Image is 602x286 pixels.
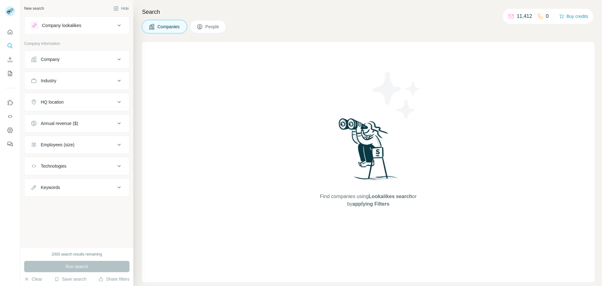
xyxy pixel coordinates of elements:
[41,163,66,169] div: Technologies
[24,180,129,195] button: Keywords
[24,52,129,67] button: Company
[24,276,42,282] button: Clear
[336,116,401,186] img: Surfe Illustration - Woman searching with binoculars
[205,24,220,30] span: People
[5,111,15,122] button: Use Surfe API
[24,6,44,11] div: New search
[559,12,588,21] button: Buy credits
[546,13,549,20] p: 0
[42,22,81,29] div: Company lookalikes
[5,26,15,38] button: Quick start
[5,138,15,150] button: Feedback
[5,40,15,51] button: Search
[142,8,594,16] h4: Search
[318,193,418,208] span: Find companies using or by
[24,159,129,174] button: Technologies
[41,56,60,62] div: Company
[5,54,15,65] button: Enrich CSV
[157,24,180,30] span: Companies
[5,125,15,136] button: Dashboard
[41,99,64,105] div: HQ location
[24,94,129,110] button: HQ location
[41,78,56,84] div: Industry
[54,276,86,282] button: Save search
[41,184,60,191] div: Keywords
[24,137,129,152] button: Employees (size)
[369,194,412,199] span: Lookalikes search
[24,116,129,131] button: Annual revenue ($)
[368,67,425,124] img: Surfe Illustration - Stars
[41,142,74,148] div: Employees (size)
[5,97,15,108] button: Use Surfe on LinkedIn
[517,13,532,20] p: 11,412
[41,120,78,127] div: Annual revenue ($)
[109,4,133,13] button: Hide
[24,41,129,46] p: Company information
[98,276,129,282] button: Share filters
[52,251,102,257] div: 2000 search results remaining
[24,18,129,33] button: Company lookalikes
[352,201,389,207] span: applying Filters
[24,73,129,88] button: Industry
[5,68,15,79] button: My lists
